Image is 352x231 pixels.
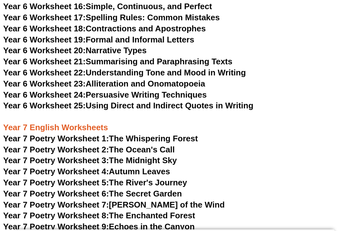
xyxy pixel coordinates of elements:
a: Year 6 Worksheet 25:Using Direct and Indirect Quotes in Writing [3,101,253,110]
h3: Year 7 English Worksheets [3,112,349,133]
span: Year 7 Poetry Worksheet 1: [3,134,109,143]
a: Year 7 Poetry Worksheet 1:The Whispering Forest [3,134,198,143]
span: Year 7 Poetry Worksheet 7: [3,200,109,209]
a: Year 7 Poetry Worksheet 7:[PERSON_NAME] of the Wind [3,200,225,209]
span: Year 7 Poetry Worksheet 3: [3,156,109,165]
a: Year 7 Poetry Worksheet 6:The Secret Garden [3,189,182,198]
a: Year 6 Worksheet 20:Narrative Types [3,46,147,55]
a: Year 7 Poetry Worksheet 2:The Ocean's Call [3,145,175,154]
a: Year 6 Worksheet 17:Spelling Rules: Common Mistakes [3,13,220,22]
span: Year 7 Poetry Worksheet 4: [3,167,109,176]
a: Year 6 Worksheet 19:Formal and Informal Letters [3,35,194,44]
span: Year 6 Worksheet 22: [3,68,86,77]
span: Year 6 Worksheet 24: [3,90,86,99]
span: Year 7 Poetry Worksheet 5: [3,178,109,187]
span: Year 7 Poetry Worksheet 2: [3,145,109,154]
a: Year 7 Poetry Worksheet 5:The River's Journey [3,178,187,187]
a: Year 7 Poetry Worksheet 8:The Enchanted Forest [3,211,195,220]
span: Year 7 Poetry Worksheet 8: [3,211,109,220]
span: Year 6 Worksheet 21: [3,57,86,66]
span: Year 6 Worksheet 19: [3,35,86,44]
a: Year 6 Worksheet 18:Contractions and Apostrophes [3,24,206,33]
span: Year 7 Poetry Worksheet 6: [3,189,109,198]
a: Year 7 Poetry Worksheet 4:Autumn Leaves [3,167,170,176]
a: Year 6 Worksheet 21:Summarising and Paraphrasing Texts [3,57,232,66]
a: Year 6 Worksheet 22:Understanding Tone and Mood in Writing [3,68,246,77]
span: Year 6 Worksheet 23: [3,79,86,88]
span: Year 6 Worksheet 17: [3,13,86,22]
span: Year 6 Worksheet 16: [3,2,86,11]
a: Year 6 Worksheet 24:Persuasive Writing Techniques [3,90,207,99]
iframe: Chat Widget [244,159,352,231]
a: Year 7 Poetry Worksheet 3:The Midnight Sky [3,156,177,165]
span: Year 6 Worksheet 25: [3,101,86,110]
a: Year 6 Worksheet 16:Simple, Continuous, and Perfect [3,2,212,11]
span: Year 6 Worksheet 18: [3,24,86,33]
span: Year 6 Worksheet 20: [3,46,86,55]
a: Year 6 Worksheet 23:Alliteration and Onomatopoeia [3,79,205,88]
